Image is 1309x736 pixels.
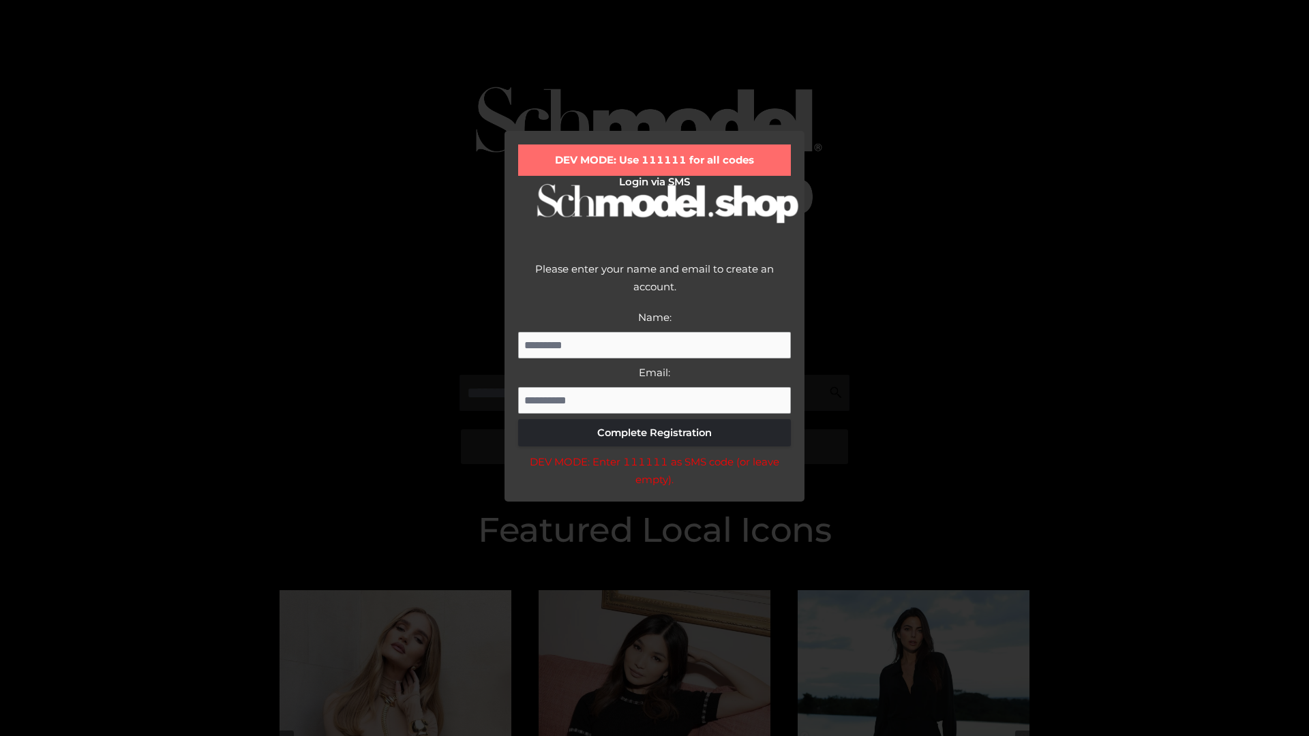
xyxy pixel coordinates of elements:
div: Please enter your name and email to create an account. [518,260,791,309]
button: Complete Registration [518,419,791,446]
label: Name: [638,311,672,324]
div: DEV MODE: Enter 111111 as SMS code (or leave empty). [518,453,791,488]
h2: Login via SMS [518,176,791,188]
div: DEV MODE: Use 111111 for all codes [518,144,791,176]
label: Email: [639,366,670,379]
